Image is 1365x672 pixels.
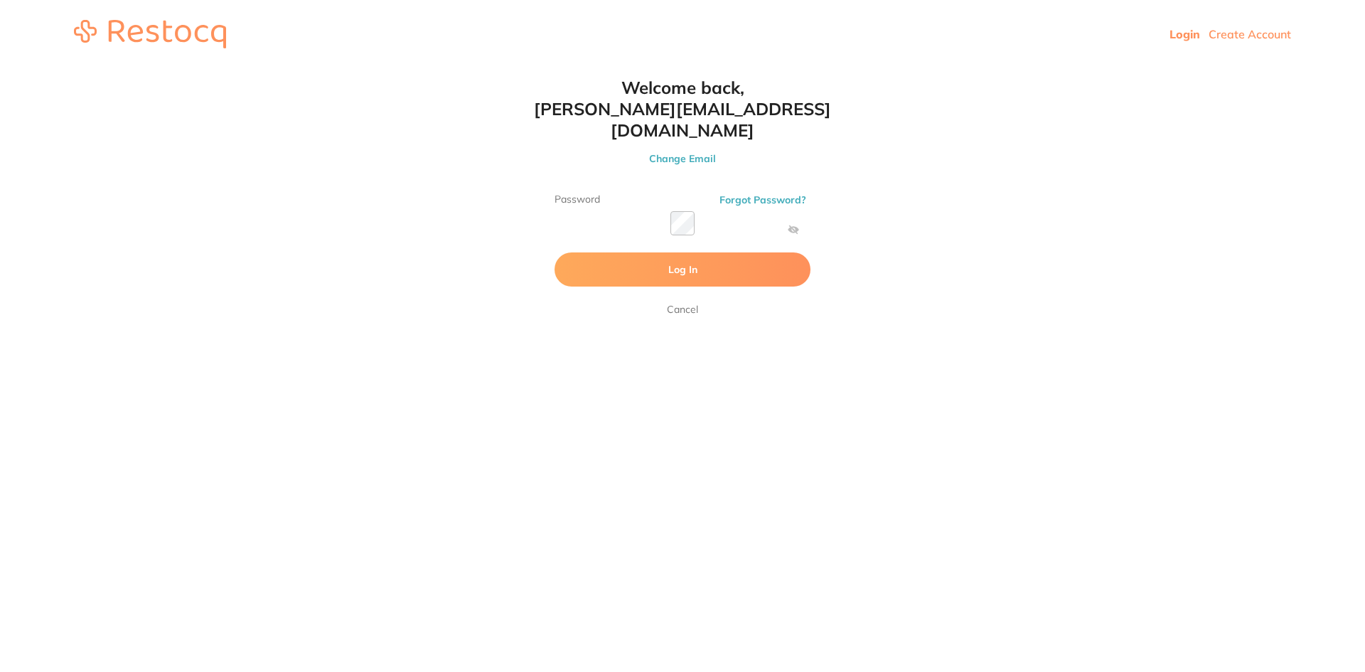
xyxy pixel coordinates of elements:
a: Login [1169,27,1200,41]
a: Cancel [664,301,701,318]
label: Password [555,193,810,206]
img: restocq_logo.svg [74,20,226,48]
button: Forgot Password? [715,193,810,206]
button: Log In [555,252,810,287]
span: Log In [668,263,697,276]
a: Create Account [1209,27,1291,41]
h1: Welcome back, [PERSON_NAME][EMAIL_ADDRESS][DOMAIN_NAME] [526,77,839,141]
button: Change Email [526,152,839,165]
